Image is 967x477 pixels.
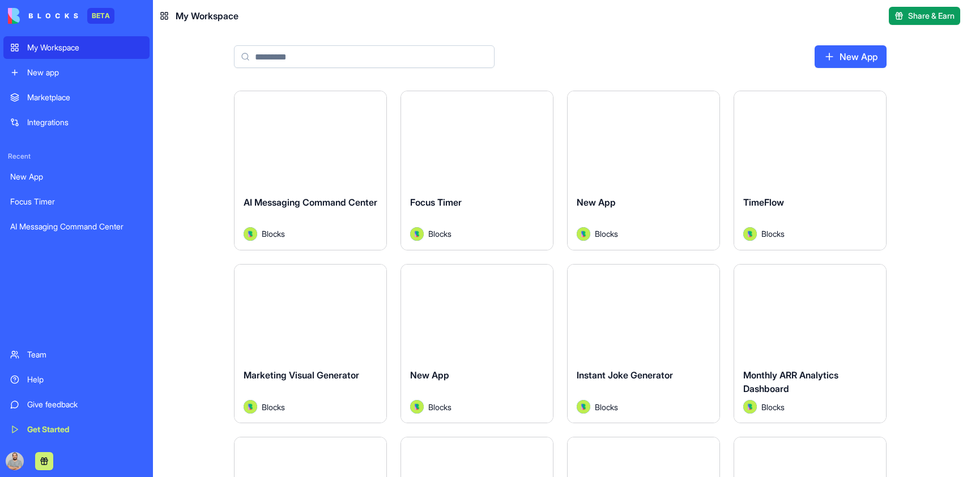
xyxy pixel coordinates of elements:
[761,228,785,240] span: Blocks
[8,8,78,24] img: logo
[734,264,887,424] a: Monthly ARR Analytics DashboardAvatarBlocks
[595,401,618,413] span: Blocks
[3,61,150,84] a: New app
[3,111,150,134] a: Integrations
[410,197,462,208] span: Focus Timer
[27,374,143,385] div: Help
[8,8,114,24] a: BETA
[244,227,257,241] img: Avatar
[27,349,143,360] div: Team
[27,117,143,128] div: Integrations
[410,227,424,241] img: Avatar
[743,400,757,414] img: Avatar
[908,10,955,22] span: Share & Earn
[244,400,257,414] img: Avatar
[577,227,590,241] img: Avatar
[410,400,424,414] img: Avatar
[567,91,720,250] a: New AppAvatarBlocks
[27,42,143,53] div: My Workspace
[234,91,387,250] a: AI Messaging Command CenterAvatarBlocks
[176,9,238,23] span: My Workspace
[3,190,150,213] a: Focus Timer
[234,264,387,424] a: Marketing Visual GeneratorAvatarBlocks
[815,45,887,68] a: New App
[889,7,960,25] button: Share & Earn
[743,197,784,208] span: TimeFlow
[3,86,150,109] a: Marketplace
[743,369,838,394] span: Monthly ARR Analytics Dashboard
[3,36,150,59] a: My Workspace
[87,8,114,24] div: BETA
[567,264,720,424] a: Instant Joke GeneratorAvatarBlocks
[743,227,757,241] img: Avatar
[3,368,150,391] a: Help
[401,91,553,250] a: Focus TimerAvatarBlocks
[6,452,24,470] img: ACg8ocINnUFOES7OJTbiXTGVx5LDDHjA4HP-TH47xk9VcrTT7fmeQxI=s96-c
[428,228,451,240] span: Blocks
[262,228,285,240] span: Blocks
[3,215,150,238] a: AI Messaging Command Center
[27,92,143,103] div: Marketplace
[27,399,143,410] div: Give feedback
[262,401,285,413] span: Blocks
[410,369,449,381] span: New App
[3,418,150,441] a: Get Started
[3,165,150,188] a: New App
[10,196,143,207] div: Focus Timer
[10,221,143,232] div: AI Messaging Command Center
[3,393,150,416] a: Give feedback
[27,424,143,435] div: Get Started
[734,91,887,250] a: TimeFlowAvatarBlocks
[595,228,618,240] span: Blocks
[401,264,553,424] a: New AppAvatarBlocks
[10,171,143,182] div: New App
[577,369,673,381] span: Instant Joke Generator
[244,197,377,208] span: AI Messaging Command Center
[27,67,143,78] div: New app
[244,369,359,381] span: Marketing Visual Generator
[761,401,785,413] span: Blocks
[3,343,150,366] a: Team
[577,197,616,208] span: New App
[3,152,150,161] span: Recent
[428,401,451,413] span: Blocks
[577,400,590,414] img: Avatar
